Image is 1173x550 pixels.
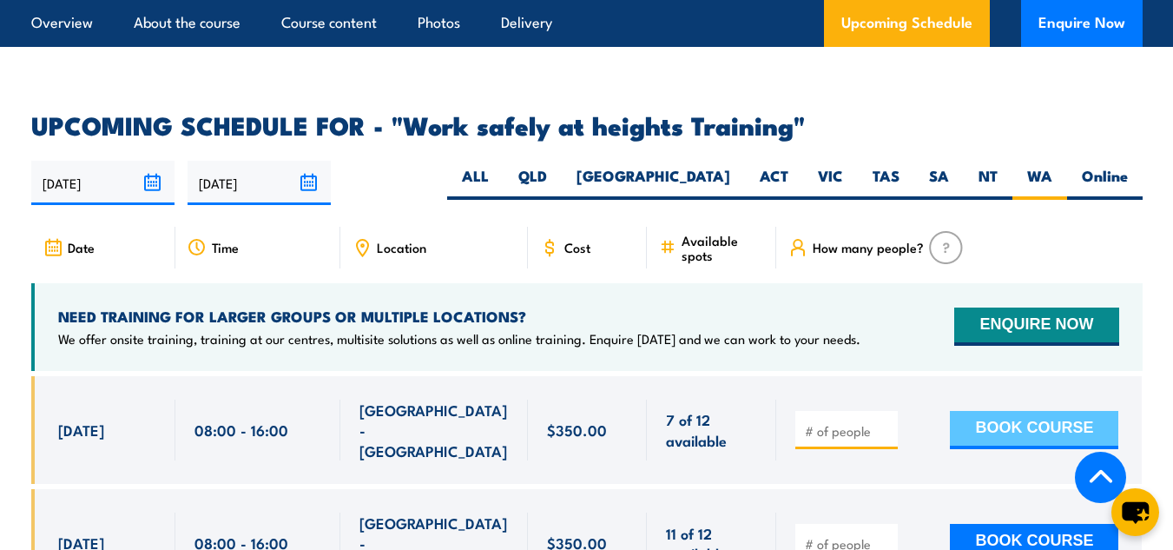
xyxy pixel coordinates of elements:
span: Date [68,240,95,255]
label: ACT [745,166,803,200]
input: To date [188,161,331,205]
span: [GEOGRAPHIC_DATA] - [GEOGRAPHIC_DATA] [359,400,509,461]
label: Online [1067,166,1143,200]
span: $350.00 [547,420,607,440]
span: 08:00 - 16:00 [194,420,288,440]
button: BOOK COURSE [950,411,1118,449]
button: ENQUIRE NOW [954,308,1118,346]
label: SA [914,166,964,200]
input: # of people [805,422,892,440]
span: How many people? [813,240,924,255]
label: [GEOGRAPHIC_DATA] [562,166,745,200]
label: WA [1012,166,1067,200]
span: Available spots [682,233,764,262]
p: We offer onsite training, training at our centres, multisite solutions as well as online training... [58,330,860,348]
label: VIC [803,166,858,200]
label: TAS [858,166,914,200]
h2: UPCOMING SCHEDULE FOR - "Work safely at heights Training" [31,113,1143,136]
label: QLD [504,166,562,200]
label: NT [964,166,1012,200]
button: chat-button [1111,488,1159,536]
span: [DATE] [58,420,104,440]
input: From date [31,161,175,205]
label: ALL [447,166,504,200]
span: Location [377,240,426,255]
h4: NEED TRAINING FOR LARGER GROUPS OR MULTIPLE LOCATIONS? [58,307,860,326]
span: Time [212,240,239,255]
span: Cost [564,240,590,255]
span: 7 of 12 available [666,409,757,450]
